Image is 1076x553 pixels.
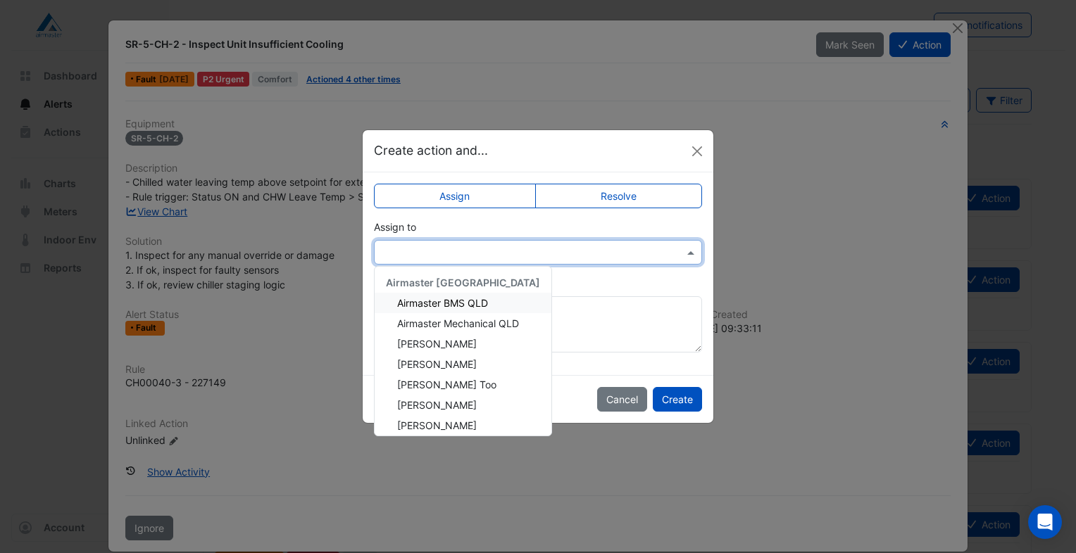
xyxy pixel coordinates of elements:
button: Cancel [597,387,647,412]
span: Airmaster [GEOGRAPHIC_DATA] [386,276,540,288]
label: Resolve [535,184,703,208]
span: [PERSON_NAME] [397,419,477,431]
div: Options List [375,267,551,436]
span: Airmaster BMS QLD [397,297,488,309]
span: [PERSON_NAME] [397,358,477,370]
h5: Create action and... [374,141,488,160]
label: Assign [374,184,536,208]
label: Assign to [374,220,416,234]
button: Close [687,141,708,162]
div: Open Intercom Messenger [1028,505,1062,539]
span: [PERSON_NAME] [397,399,477,411]
button: Create [653,387,702,412]
span: Airmaster Mechanical QLD [397,317,519,329]
span: [PERSON_NAME] Too [397,379,496,390]
span: [PERSON_NAME] [397,338,477,350]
